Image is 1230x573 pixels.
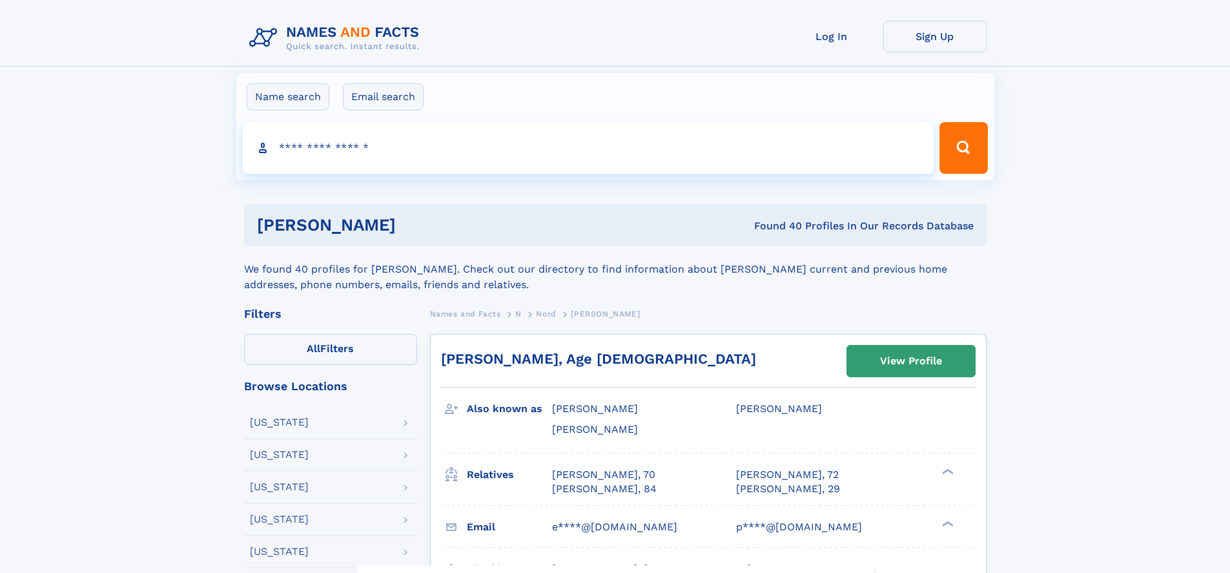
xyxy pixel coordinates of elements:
[250,450,309,460] div: [US_STATE]
[736,482,840,496] a: [PERSON_NAME], 29
[244,246,987,293] div: We found 40 profiles for [PERSON_NAME]. Check out our directory to find information about [PERSON...
[467,464,552,486] h3: Relatives
[467,398,552,420] h3: Also known as
[847,346,975,377] a: View Profile
[552,423,638,435] span: [PERSON_NAME]
[244,334,417,365] label: Filters
[552,482,657,496] a: [PERSON_NAME], 84
[552,468,655,482] a: [PERSON_NAME], 70
[575,219,974,233] div: Found 40 Profiles In Our Records Database
[343,83,424,110] label: Email search
[244,380,417,392] div: Browse Locations
[307,342,320,355] span: All
[244,308,417,320] div: Filters
[244,21,430,56] img: Logo Names and Facts
[430,306,501,322] a: Names and Facts
[243,122,934,174] input: search input
[939,122,987,174] button: Search Button
[250,482,309,492] div: [US_STATE]
[571,309,640,318] span: [PERSON_NAME]
[780,21,883,52] a: Log In
[736,402,822,415] span: [PERSON_NAME]
[883,21,987,52] a: Sign Up
[536,309,556,318] span: Nord
[467,516,552,538] h3: Email
[880,346,942,376] div: View Profile
[515,306,522,322] a: N
[441,351,756,367] a: [PERSON_NAME], Age [DEMOGRAPHIC_DATA]
[939,519,954,528] div: ❯
[515,309,522,318] span: N
[250,547,309,557] div: [US_STATE]
[736,468,839,482] a: [PERSON_NAME], 72
[257,217,575,233] h1: [PERSON_NAME]
[552,402,638,415] span: [PERSON_NAME]
[536,306,556,322] a: Nord
[250,514,309,525] div: [US_STATE]
[247,83,329,110] label: Name search
[939,467,954,475] div: ❯
[250,417,309,428] div: [US_STATE]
